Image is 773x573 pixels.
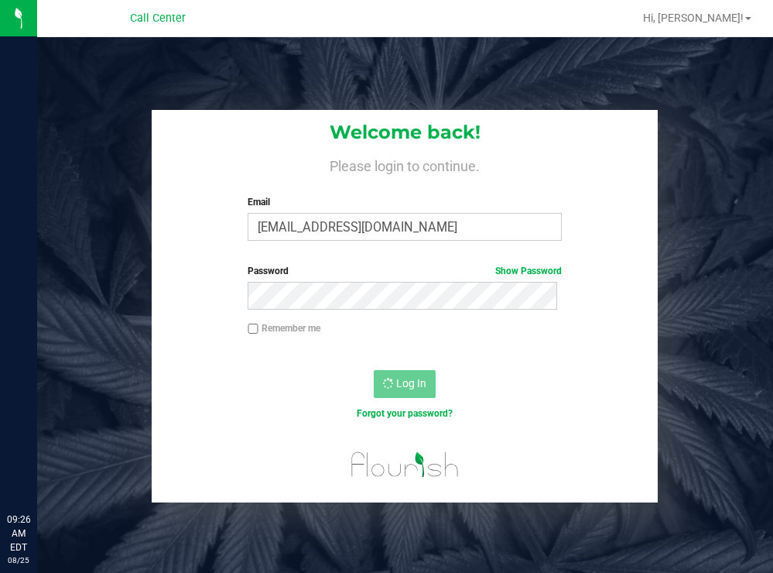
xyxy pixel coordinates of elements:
[248,266,289,276] span: Password
[130,12,186,25] span: Call Center
[643,12,744,24] span: Hi, [PERSON_NAME]!
[152,122,658,142] h1: Welcome back!
[7,554,30,566] p: 08/25
[396,377,426,389] span: Log In
[357,408,453,419] a: Forgot your password?
[248,324,258,335] input: Remember me
[374,370,436,398] button: Log In
[7,513,30,554] p: 09:26 AM EDT
[152,155,658,173] h4: Please login to continue.
[495,266,562,276] a: Show Password
[248,195,562,209] label: Email
[248,321,320,335] label: Remember me
[342,437,468,492] img: flourish_logo.svg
